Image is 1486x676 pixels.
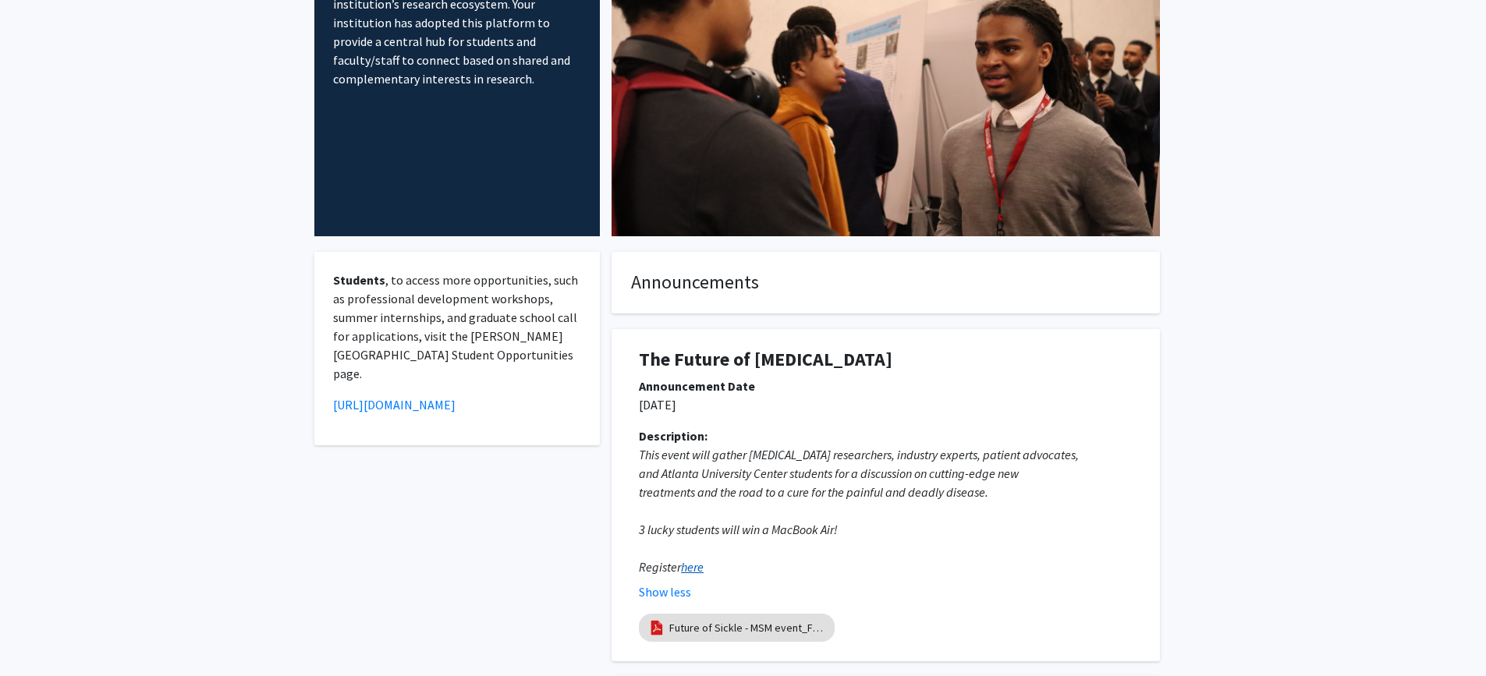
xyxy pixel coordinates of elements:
p: [DATE] [639,395,1133,414]
div: Description: [639,426,1133,445]
a: Future of Sickle - MSM event_Fall 2025 [669,620,825,636]
img: pdf_icon.png [648,619,665,636]
em: 3 lucky students will win a MacBook Air! [639,522,838,537]
em: Register [639,559,681,575]
a: here [681,559,704,575]
iframe: Chat [12,606,66,664]
a: [URL][DOMAIN_NAME] [333,397,456,412]
h4: Announcements [631,271,1140,294]
strong: Students [333,272,385,288]
em: This event will gather [MEDICAL_DATA] researchers, industry experts, patient advocates, [639,447,1079,462]
div: Announcement Date [639,377,1133,395]
em: and Atlanta University Center students for a discussion on cutting-edge new [639,465,1019,481]
h1: The Future of [MEDICAL_DATA] [639,349,1133,371]
button: Show less [639,582,691,601]
em: treatments and the road to a cure for the painful and deadly disease. [639,484,988,500]
p: , to access more opportunities, such as professional development workshops, summer internships, a... [333,271,582,383]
